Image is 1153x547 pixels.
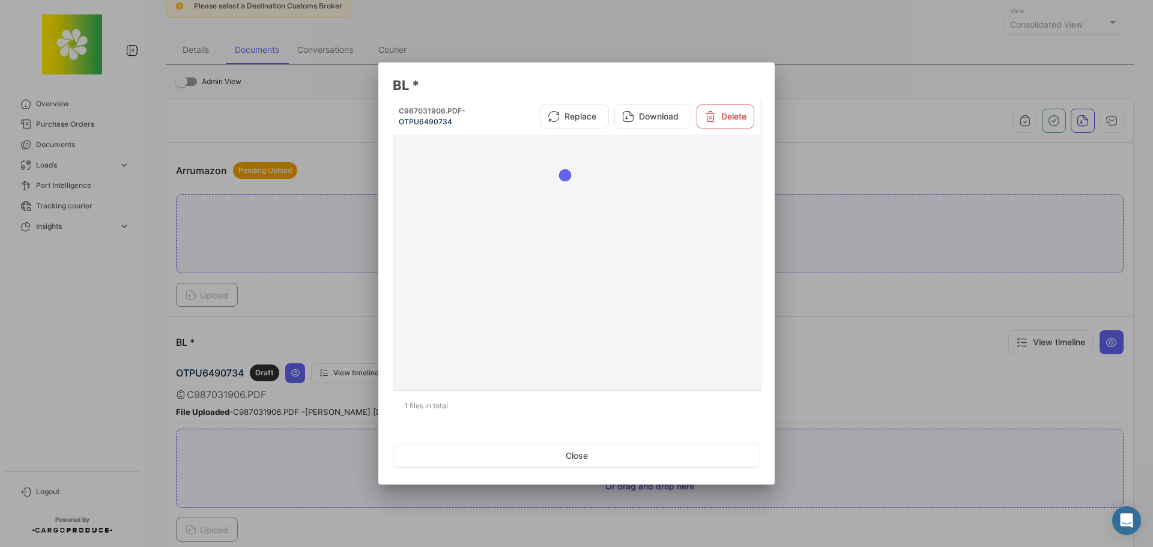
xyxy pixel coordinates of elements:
[393,444,760,468] button: Close
[399,106,462,115] span: C987031906.PDF
[540,104,609,128] button: Replace
[393,391,760,421] div: 1 files in total
[614,104,691,128] button: Download
[697,104,754,128] button: Delete
[1112,506,1141,535] div: Abrir Intercom Messenger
